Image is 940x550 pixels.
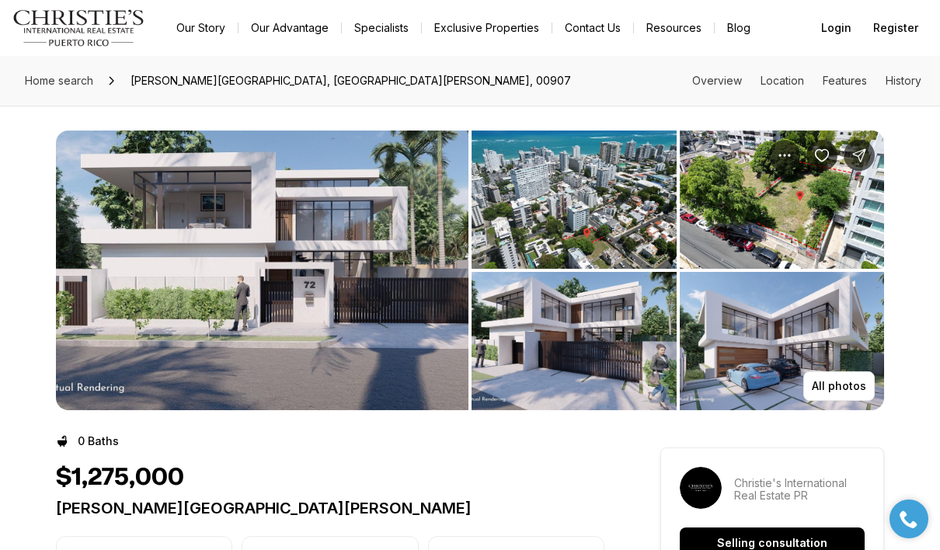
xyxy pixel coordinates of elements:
[873,22,918,34] span: Register
[56,499,604,517] p: [PERSON_NAME][GEOGRAPHIC_DATA][PERSON_NAME]
[864,12,928,44] button: Register
[25,74,93,87] span: Home search
[821,22,851,34] span: Login
[803,371,875,401] button: All photos
[680,272,885,410] button: View image gallery
[472,131,677,269] button: View image gallery
[692,74,742,87] a: Skip to: Overview
[164,17,238,39] a: Our Story
[812,12,861,44] button: Login
[56,131,468,410] button: View image gallery
[56,131,468,410] li: 1 of 6
[552,17,633,39] button: Contact Us
[19,68,99,93] a: Home search
[680,131,885,269] button: View image gallery
[56,463,184,493] h1: $1,275,000
[844,140,875,171] button: Share Property: Rodriguez Serra Street CONDADO
[124,68,577,93] span: [PERSON_NAME][GEOGRAPHIC_DATA], [GEOGRAPHIC_DATA][PERSON_NAME], 00907
[238,17,341,39] a: Our Advantage
[472,131,884,410] li: 2 of 6
[78,435,119,447] p: 0 Baths
[734,477,865,502] p: Christie's International Real Estate PR
[56,131,884,410] div: Listing Photos
[12,9,145,47] img: logo
[472,272,677,410] button: View image gallery
[717,537,827,549] p: Selling consultation
[692,75,921,87] nav: Page section menu
[715,17,763,39] a: Blog
[806,140,837,171] button: Save Property: Rodriguez Serra Street CONDADO
[886,74,921,87] a: Skip to: History
[761,74,804,87] a: Skip to: Location
[422,17,552,39] a: Exclusive Properties
[769,140,800,171] button: Property options
[634,17,714,39] a: Resources
[823,74,867,87] a: Skip to: Features
[812,380,866,392] p: All photos
[342,17,421,39] a: Specialists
